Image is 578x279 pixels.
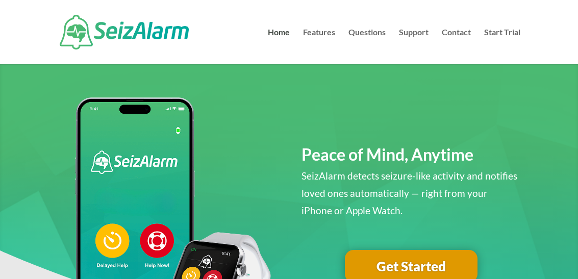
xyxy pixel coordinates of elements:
a: Contact [442,29,471,64]
a: Support [399,29,429,64]
a: Features [303,29,335,64]
img: SeizAlarm [60,15,189,49]
a: Start Trial [484,29,520,64]
a: Home [268,29,290,64]
span: SeizAlarm detects seizure-like activity and notifies loved ones automatically — right from your i... [301,170,517,216]
span: Peace of Mind, Anytime [301,144,473,164]
a: Questions [348,29,386,64]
